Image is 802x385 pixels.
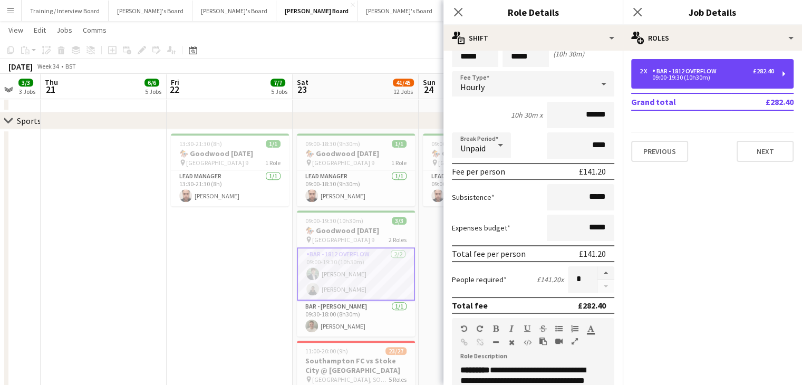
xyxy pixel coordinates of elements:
[537,275,564,284] div: £141.20 x
[65,62,76,70] div: BST
[492,338,499,346] button: Horizontal Line
[171,133,289,206] app-job-card: 13:30-21:30 (8h)1/1🏇 Goodwood [DATE] [GEOGRAPHIC_DATA] 91 RoleLead Manager1/113:30-21:30 (8h)[PER...
[737,141,794,162] button: Next
[169,83,179,95] span: 22
[393,88,413,95] div: 12 Jobs
[571,337,578,345] button: Fullscreen
[8,61,33,72] div: [DATE]
[19,88,35,95] div: 3 Jobs
[297,133,415,206] app-job-card: 09:00-18:30 (9h30m)1/1🏇 Goodwood [DATE] [GEOGRAPHIC_DATA] 91 RoleLead Manager1/109:00-18:30 (9h30...
[443,5,623,19] h3: Role Details
[452,192,495,202] label: Subsistence
[34,25,46,35] span: Edit
[276,1,357,21] button: [PERSON_NAME] Board
[392,217,407,225] span: 3/3
[22,1,109,21] button: Training / Interview Board
[423,78,436,87] span: Sun
[443,25,623,51] div: Shift
[476,324,484,333] button: Redo
[295,83,308,95] span: 23
[145,88,161,95] div: 5 Jobs
[508,338,515,346] button: Clear Formatting
[423,133,541,206] div: 09:00-18:30 (9h30m)1/1🏇 Goodwood [DATE] [GEOGRAPHIC_DATA] 91 RoleLead Manager1/109:00-18:30 (9h30...
[460,82,485,92] span: Hourly
[460,143,486,153] span: Unpaid
[391,159,407,167] span: 1 Role
[555,324,563,333] button: Unordered List
[52,23,76,37] a: Jobs
[297,210,415,336] app-job-card: 09:00-19:30 (10h30m)3/3🏇 Goodwood [DATE] [GEOGRAPHIC_DATA] 92 RolesBAR - 1812 OVERFLOW2/209:00-19...
[421,83,436,95] span: 24
[83,25,107,35] span: Comms
[270,79,285,86] span: 7/7
[18,79,33,86] span: 3/3
[305,217,363,225] span: 09:00-19:30 (10h30m)
[171,149,289,158] h3: 🏇 Goodwood [DATE]
[579,248,606,259] div: £141.20
[423,149,541,158] h3: 🏇 Goodwood [DATE]
[452,223,510,233] label: Expenses budget
[357,1,441,21] button: [PERSON_NAME]'s Board
[631,93,731,110] td: Grand total
[452,248,526,259] div: Total fee per person
[144,79,159,86] span: 6/6
[524,338,531,346] button: HTML Code
[179,140,222,148] span: 13:30-21:30 (8h)
[265,159,281,167] span: 1 Role
[4,23,27,37] a: View
[553,49,584,59] div: (10h 30m)
[623,5,802,19] h3: Job Details
[297,170,415,206] app-card-role: Lead Manager1/109:00-18:30 (9h30m)[PERSON_NAME]
[492,324,499,333] button: Bold
[452,275,507,284] label: People required
[297,301,415,336] app-card-role: BAR - [PERSON_NAME]1/109:30-18:00 (8h30m)[PERSON_NAME]
[731,93,794,110] td: £282.40
[452,166,505,177] div: Fee per person
[305,140,360,148] span: 09:00-18:30 (9h30m)
[452,300,488,311] div: Total fee
[297,149,415,158] h3: 🏇 Goodwood [DATE]
[305,347,348,355] span: 11:00-20:00 (9h)
[631,141,688,162] button: Previous
[508,324,515,333] button: Italic
[186,159,248,167] span: [GEOGRAPHIC_DATA] 9
[539,324,547,333] button: Strikethrough
[623,25,802,51] div: Roles
[389,376,407,383] span: 5 Roles
[43,83,58,95] span: 21
[431,140,486,148] span: 09:00-18:30 (9h30m)
[640,68,652,75] div: 2 x
[578,300,606,311] div: £282.40
[652,68,721,75] div: BAR - 1812 OVERFLOW
[171,78,179,87] span: Fri
[438,159,500,167] span: [GEOGRAPHIC_DATA] 9
[587,324,594,333] button: Text Color
[266,140,281,148] span: 1/1
[56,25,72,35] span: Jobs
[539,337,547,345] button: Paste as plain text
[30,23,50,37] a: Edit
[45,78,58,87] span: Thu
[393,79,414,86] span: 41/45
[17,115,41,126] div: Sports
[524,324,531,333] button: Underline
[35,62,61,70] span: Week 34
[271,88,287,95] div: 5 Jobs
[312,376,389,383] span: [GEOGRAPHIC_DATA], SO14 5FP
[441,1,525,21] button: [PERSON_NAME]'s Board
[511,110,543,120] div: 10h 30m x
[460,324,468,333] button: Undo
[297,247,415,301] app-card-role: BAR - 1812 OVERFLOW2/209:00-19:30 (10h30m)[PERSON_NAME][PERSON_NAME]
[109,1,192,21] button: [PERSON_NAME]'s Board
[423,170,541,206] app-card-role: Lead Manager1/109:00-18:30 (9h30m)[PERSON_NAME]
[597,266,614,280] button: Increase
[297,356,415,375] h3: Southampton FC vs Stoke City @ [GEOGRAPHIC_DATA]
[79,23,111,37] a: Comms
[640,75,774,80] div: 09:00-19:30 (10h30m)
[8,25,23,35] span: View
[297,78,308,87] span: Sat
[753,68,774,75] div: £282.40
